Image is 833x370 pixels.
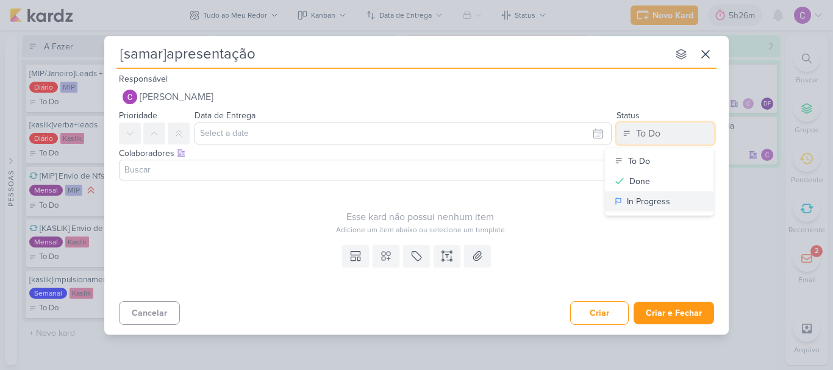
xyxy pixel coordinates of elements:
img: Carlos Lima [123,90,137,104]
button: Criar e Fechar [634,302,714,324]
label: Responsável [119,74,168,84]
input: Kard Sem Título [116,43,668,65]
div: Colaboradores [119,147,714,160]
button: In Progress [605,191,713,212]
div: Done [629,175,650,188]
div: Adicione um item abaixo ou selecione um template [119,224,721,235]
span: [PERSON_NAME] [140,90,213,104]
div: To Do [636,126,660,141]
input: Buscar [122,163,711,177]
button: [PERSON_NAME] [119,86,714,108]
button: Criar [570,301,629,325]
div: To Do [628,155,650,168]
label: Prioridade [119,110,157,121]
button: Done [605,171,713,191]
button: To Do [605,151,713,171]
label: Data de Entrega [195,110,256,121]
button: To Do [617,123,714,144]
input: Select a date [195,123,612,144]
button: Cancelar [119,301,180,325]
label: Status [617,110,640,121]
div: In Progress [627,195,670,208]
div: Esse kard não possui nenhum item [119,210,721,224]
